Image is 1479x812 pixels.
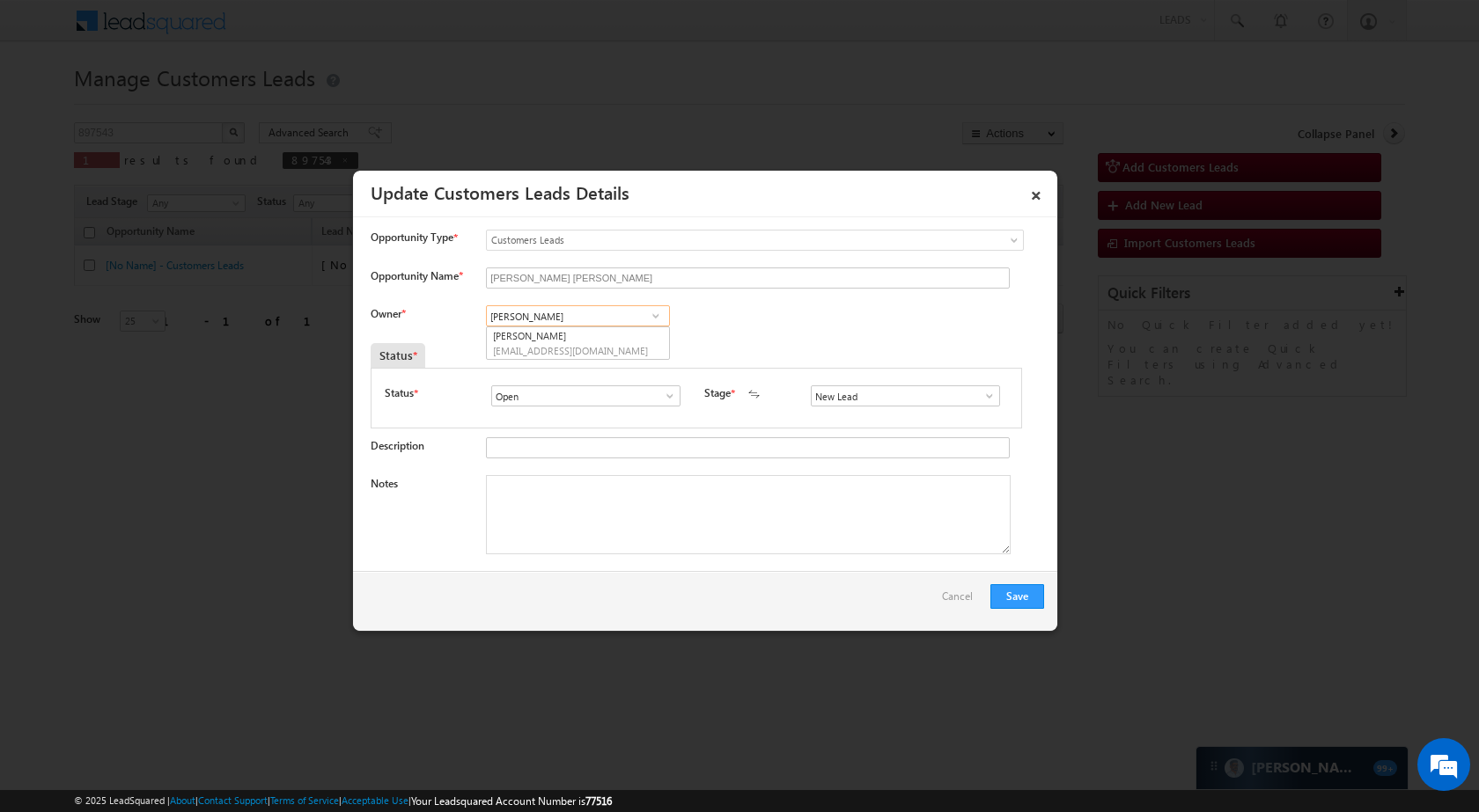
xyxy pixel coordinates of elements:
[342,794,408,806] a: Acceptable Use
[654,387,676,405] a: Show All Items
[990,584,1044,609] button: Save
[385,385,414,401] label: Status
[198,794,268,806] a: Contact Support
[491,385,681,406] input: Type to Search
[30,92,74,115] img: d_60004797649_company_0_60004797649
[371,439,424,452] label: Description
[487,232,952,248] span: Customers Leads
[371,269,462,282] label: Opportunity Name
[974,387,996,405] a: Show All Items
[1021,177,1051,208] a: ×
[289,9,331,51] div: Minimize live chat window
[486,305,670,326] input: Type to Search
[411,794,612,808] span: Your Leadsquared Account Number is
[942,584,982,618] a: Cancel
[23,163,321,527] textarea: Type your message and hit 'Enter'
[704,385,731,401] label: Stage
[74,793,612,809] span: © 2025 LeadSquared | | | | |
[371,179,629,204] a: Update Customers Leads Details
[486,230,1024,251] a: Customers Leads
[239,542,320,566] em: Start Chat
[585,794,612,808] span: 77516
[811,385,1000,406] input: Type to Search
[644,307,666,325] a: Show All Items
[371,230,453,245] span: Opportunity Type
[92,92,296,115] div: Chat with us now
[270,794,339,806] a: Terms of Service
[493,344,651,357] span: [EMAIL_ADDRESS][DOMAIN_NAME]
[371,307,405,320] label: Owner
[170,794,195,806] a: About
[371,477,398,490] label: Notes
[487,327,669,359] a: [PERSON_NAME]
[371,343,425,368] div: Status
